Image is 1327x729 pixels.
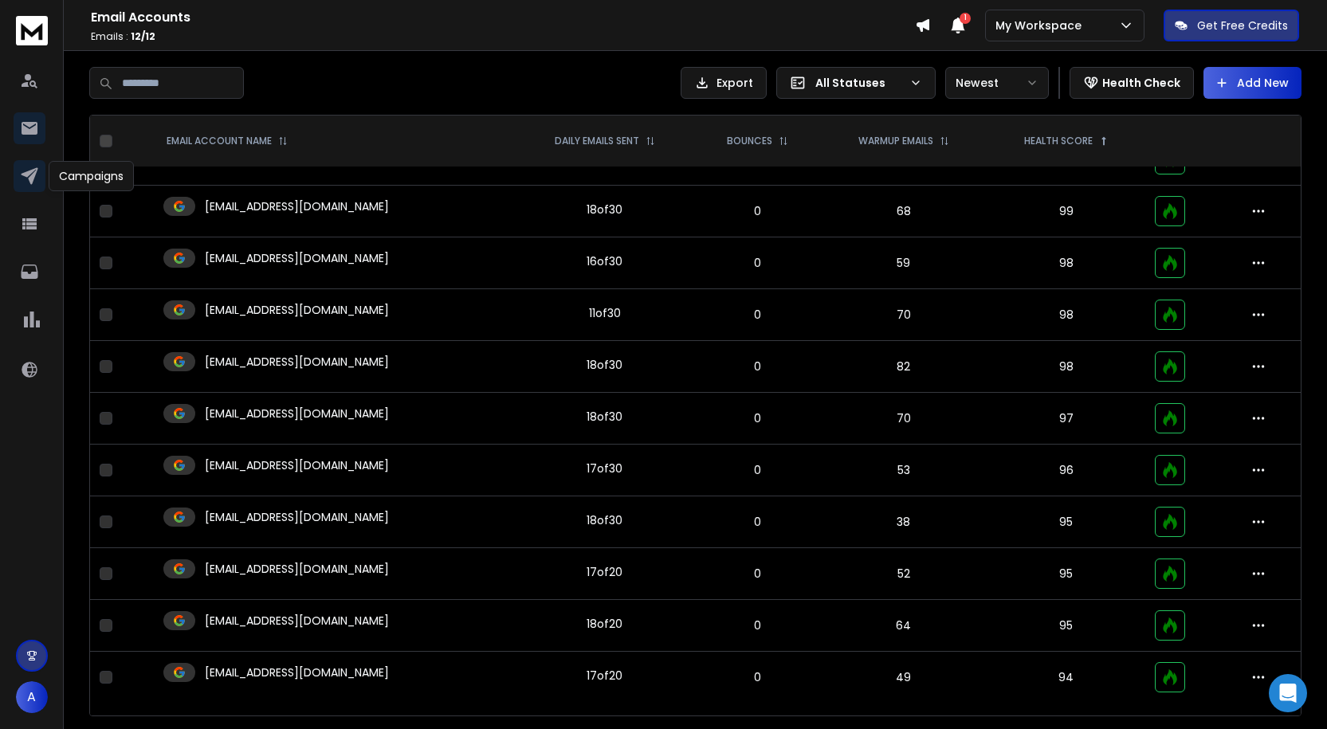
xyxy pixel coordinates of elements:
[987,445,1144,496] td: 96
[205,561,389,577] p: [EMAIL_ADDRESS][DOMAIN_NAME]
[205,250,389,266] p: [EMAIL_ADDRESS][DOMAIN_NAME]
[705,203,811,219] p: 0
[705,617,811,633] p: 0
[987,341,1144,393] td: 98
[820,600,987,652] td: 64
[1164,10,1299,41] button: Get Free Credits
[705,359,811,374] p: 0
[960,13,971,24] span: 1
[727,135,772,147] p: BOUNCES
[858,135,933,147] p: WARMUP EMAILS
[820,393,987,445] td: 70
[987,393,1144,445] td: 97
[820,237,987,289] td: 59
[987,652,1144,704] td: 94
[205,664,389,680] p: [EMAIL_ADDRESS][DOMAIN_NAME]
[205,198,389,214] p: [EMAIL_ADDRESS][DOMAIN_NAME]
[1102,75,1180,91] p: Health Check
[705,255,811,271] p: 0
[820,445,987,496] td: 53
[91,30,915,43] p: Emails :
[705,462,811,478] p: 0
[705,566,811,582] p: 0
[91,8,915,27] h1: Email Accounts
[815,75,903,91] p: All Statuses
[1070,67,1194,99] button: Health Check
[16,681,48,713] button: A
[205,509,389,525] p: [EMAIL_ADDRESS][DOMAIN_NAME]
[587,409,622,425] div: 18 of 30
[587,564,622,580] div: 17 of 20
[820,186,987,237] td: 68
[131,29,155,43] span: 12 / 12
[205,613,389,629] p: [EMAIL_ADDRESS][DOMAIN_NAME]
[987,237,1144,289] td: 98
[987,548,1144,600] td: 95
[705,307,811,323] p: 0
[205,302,389,318] p: [EMAIL_ADDRESS][DOMAIN_NAME]
[587,253,622,269] div: 16 of 30
[587,461,622,476] div: 17 of 30
[205,354,389,370] p: [EMAIL_ADDRESS][DOMAIN_NAME]
[587,668,622,684] div: 17 of 20
[945,67,1049,99] button: Newest
[587,202,622,218] div: 18 of 30
[49,161,134,191] div: Campaigns
[987,600,1144,652] td: 95
[705,669,811,685] p: 0
[705,410,811,426] p: 0
[820,496,987,548] td: 38
[16,16,48,45] img: logo
[205,406,389,421] p: [EMAIL_ADDRESS][DOMAIN_NAME]
[555,135,639,147] p: DAILY EMAILS SENT
[587,616,622,632] div: 18 of 20
[987,496,1144,548] td: 95
[987,289,1144,341] td: 98
[987,186,1144,237] td: 99
[1269,674,1307,712] div: Open Intercom Messenger
[167,135,288,147] div: EMAIL ACCOUNT NAME
[587,512,622,528] div: 18 of 30
[820,652,987,704] td: 49
[1197,18,1288,33] p: Get Free Credits
[1203,67,1301,99] button: Add New
[205,457,389,473] p: [EMAIL_ADDRESS][DOMAIN_NAME]
[681,67,767,99] button: Export
[995,18,1088,33] p: My Workspace
[820,341,987,393] td: 82
[820,548,987,600] td: 52
[587,357,622,373] div: 18 of 30
[705,514,811,530] p: 0
[589,305,621,321] div: 11 of 30
[820,289,987,341] td: 70
[1024,135,1093,147] p: HEALTH SCORE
